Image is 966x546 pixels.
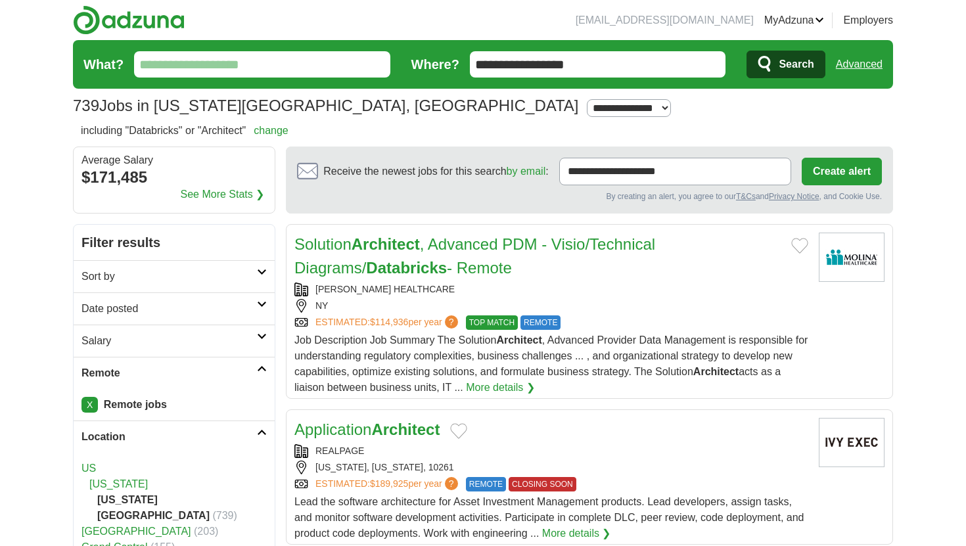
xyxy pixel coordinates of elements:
h2: Salary [81,333,257,349]
h2: Sort by [81,269,257,284]
span: ? [445,315,458,329]
div: NY [294,299,808,313]
a: Salary [74,325,275,357]
a: More details ❯ [542,526,611,541]
strong: Architect [496,334,541,346]
h2: Date posted [81,301,257,317]
a: T&Cs [736,192,756,201]
span: $189,925 [370,478,408,489]
a: [PERSON_NAME] HEALTHCARE [315,284,455,294]
a: US [81,463,96,474]
a: MyAdzuna [764,12,825,28]
button: Add to favorite jobs [450,423,467,439]
span: ? [445,477,458,490]
strong: Architect [352,235,420,253]
button: Create alert [802,158,882,185]
strong: Architect [371,421,440,438]
span: REMOTE [520,315,561,330]
a: Date posted [74,292,275,325]
a: Advanced [836,51,883,78]
div: REALPAGE [294,444,808,458]
span: (739) [212,510,237,521]
a: ApplicationArchitect [294,421,440,438]
h2: including "Databricks" or "Architect" [81,123,288,139]
h2: Location [81,429,257,445]
label: What? [83,55,124,74]
span: 739 [73,94,99,118]
li: [EMAIL_ADDRESS][DOMAIN_NAME] [576,12,754,28]
div: By creating an alert, you agree to our and , and Cookie Use. [297,191,882,202]
img: Company logo [819,418,885,467]
div: [US_STATE], [US_STATE], 10261 [294,461,808,474]
h1: Jobs in [US_STATE][GEOGRAPHIC_DATA], [GEOGRAPHIC_DATA] [73,97,579,114]
a: More details ❯ [466,380,535,396]
strong: [US_STATE][GEOGRAPHIC_DATA] [97,494,210,521]
h2: Remote [81,365,257,381]
span: Receive the newest jobs for this search : [323,164,548,179]
span: CLOSING SOON [509,477,576,491]
img: Molina Healthcare logo [819,233,885,282]
a: See More Stats ❯ [181,187,265,202]
a: Location [74,421,275,453]
a: Employers [843,12,893,28]
div: $171,485 [81,166,267,189]
strong: Remote jobs [104,399,167,410]
a: by email [507,166,546,177]
a: [GEOGRAPHIC_DATA] [81,526,191,537]
button: Search [747,51,825,78]
span: Job Description Job Summary The Solution , Advanced Provider Data Management is responsible for u... [294,334,808,393]
span: Search [779,51,814,78]
span: $114,936 [370,317,408,327]
img: Adzuna logo [73,5,185,35]
a: X [81,397,98,413]
a: ESTIMATED:$114,936per year? [315,315,461,330]
a: ESTIMATED:$189,925per year? [315,477,461,491]
h2: Filter results [74,225,275,260]
button: Add to favorite jobs [791,238,808,254]
span: (203) [194,526,218,537]
a: [US_STATE] [89,478,148,489]
span: TOP MATCH [466,315,518,330]
a: Privacy Notice [769,192,819,201]
div: Average Salary [81,155,267,166]
span: REMOTE [466,477,506,491]
a: change [254,125,288,136]
a: SolutionArchitect, Advanced PDM - Visio/Technical Diagrams/Databricks- Remote [294,235,655,277]
a: Remote [74,357,275,389]
span: Lead the software architecture for Asset Investment Management products. Lead developers, assign ... [294,496,804,539]
a: Sort by [74,260,275,292]
strong: Architect [693,366,739,377]
strong: Databricks [366,259,447,277]
label: Where? [411,55,459,74]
